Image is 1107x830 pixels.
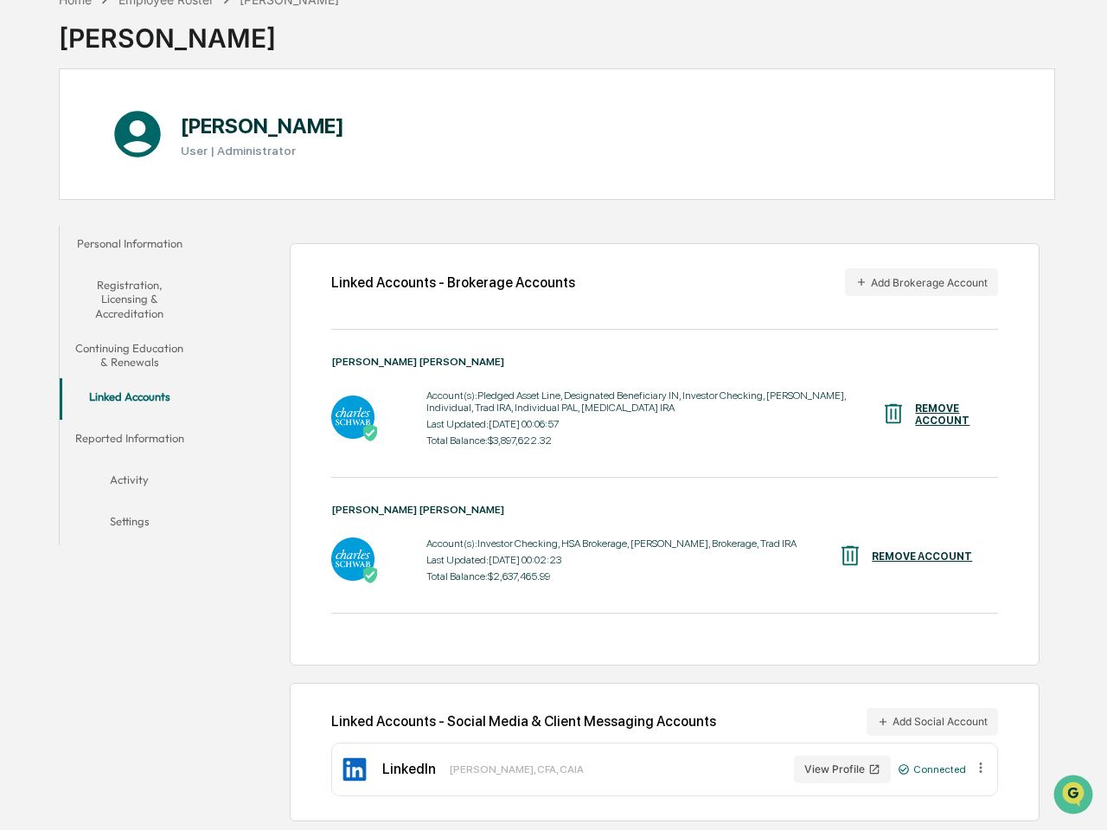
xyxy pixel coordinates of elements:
[35,218,112,235] span: Preclearance
[17,132,48,164] img: 1746055101610-c473b297-6a78-478c-a979-82029cc54cd1
[60,226,198,545] div: secondary tabs example
[331,274,575,291] div: Linked Accounts - Brokerage Accounts
[426,554,797,566] div: Last Updated: [DATE] 00:02:23
[426,537,797,550] div: Account(s): Investor Checking, HSA Brokerage, [PERSON_NAME], Brokerage, Trad IRA
[331,504,998,516] div: [PERSON_NAME] [PERSON_NAME]
[10,244,116,275] a: 🔎Data Lookup
[35,251,109,268] span: Data Lookup
[331,708,998,736] div: Linked Accounts - Social Media & Client Messaging Accounts
[143,218,214,235] span: Attestations
[17,253,31,267] div: 🔎
[426,434,880,447] div: Total Balance: $3,897,622.32
[125,220,139,234] div: 🗄️
[59,132,284,150] div: Start new chat
[331,356,998,368] div: [PERSON_NAME] [PERSON_NAME]
[294,138,315,158] button: Start new chat
[172,293,209,306] span: Pylon
[915,402,972,427] div: REMOVE ACCOUNT
[17,36,315,64] p: How can we help?
[426,570,797,582] div: Total Balance: $2,637,465.99
[181,113,344,138] h1: [PERSON_NAME]
[331,396,374,439] img: Charles Schwab - Active
[60,267,198,331] button: Registration, Licensing & Accreditation
[898,763,966,775] div: Connected
[450,763,584,775] div: [PERSON_NAME], CFA, CAIA
[181,144,344,158] h3: User | Administrator
[60,421,198,462] button: Reported Information
[362,566,379,583] img: Active
[872,550,972,563] div: REMOVE ACCOUNT
[60,462,198,504] button: Activity
[10,211,118,242] a: 🖐️Preclearance
[867,708,998,736] button: Add Social Account
[59,9,339,54] div: [PERSON_NAME]
[845,268,998,296] button: Add Brokerage Account
[118,211,221,242] a: 🗄️Attestations
[331,537,374,581] img: Charles Schwab - Active
[880,401,906,427] img: REMOVE ACCOUNT
[426,418,880,430] div: Last Updated: [DATE] 00:06:57
[1052,773,1098,820] iframe: Open customer support
[341,756,368,783] img: LinkedIn Icon
[60,504,198,545] button: Settings
[362,424,379,441] img: Active
[122,293,209,306] a: Powered byPylon
[60,226,198,267] button: Personal Information
[60,379,198,421] button: Linked Accounts
[59,150,219,164] div: We're available if you need us!
[794,756,891,783] button: View Profile
[382,761,436,777] div: LinkedIn
[837,543,863,569] img: REMOVE ACCOUNT
[17,220,31,234] div: 🖐️
[426,389,880,414] div: Account(s): Pledged Asset Line, Designated Beneficiary IN, Investor Checking, [PERSON_NAME], Indi...
[60,331,198,380] button: Continuing Education & Renewals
